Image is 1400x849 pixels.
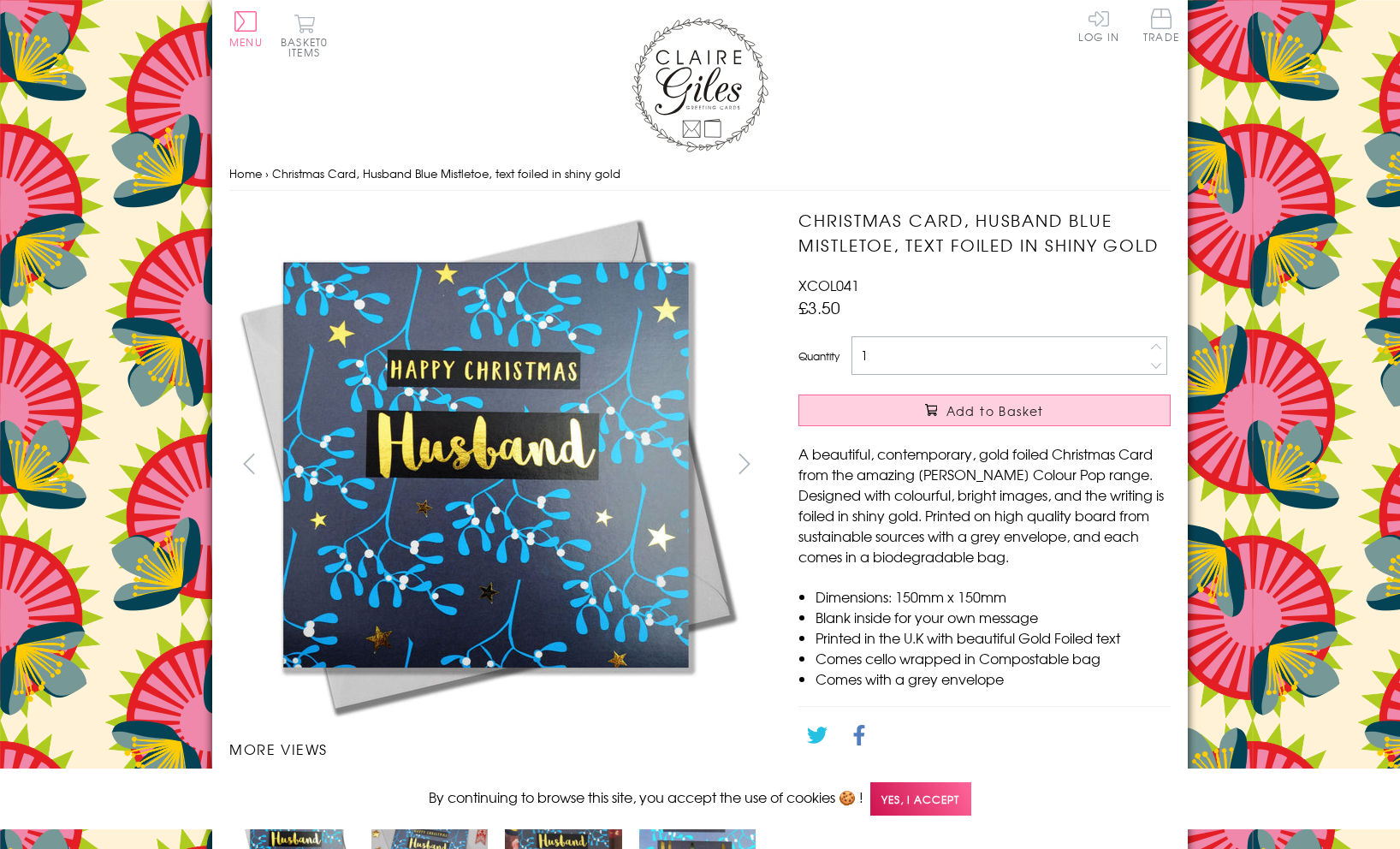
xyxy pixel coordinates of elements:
span: › [265,165,269,181]
span: Christmas Card, Husband Blue Mistletoe, text foiled in shiny gold [272,165,620,181]
span: Trade [1143,9,1179,42]
li: Comes with a grey envelope [816,668,1171,689]
label: Quantity [798,348,839,364]
img: Christmas Card, Husband Blue Mistletoe, text foiled in shiny gold [764,208,1278,721]
button: Basket0 items [281,14,328,57]
span: Yes, I accept [870,782,971,816]
img: Christmas Card, Husband Blue Mistletoe, text foiled in shiny gold [229,208,743,721]
span: £3.50 [798,295,840,319]
button: prev [229,444,268,483]
h3: More views [229,739,764,759]
h1: Christmas Card, Husband Blue Mistletoe, text foiled in shiny gold [798,208,1171,258]
img: Claire Giles Greetings Cards [632,17,768,152]
span: Menu [229,34,263,50]
li: Blank inside for your own message [816,607,1171,627]
span: Add to Basket [946,402,1044,419]
button: Menu [229,11,263,47]
button: next [726,444,764,483]
button: Add to Basket [798,395,1171,426]
a: Log In [1078,9,1119,42]
a: Home [229,165,262,181]
p: A beautiful, contemporary, gold foiled Christmas Card from the amazing [PERSON_NAME] Colour Pop r... [798,443,1171,567]
li: Comes cello wrapped in Compostable bag [816,648,1171,668]
nav: breadcrumbs [229,157,1171,192]
span: XCOL041 [798,275,859,295]
a: Trade [1143,9,1179,45]
li: Printed in the U.K with beautiful Gold Foiled text [816,627,1171,648]
li: Dimensions: 150mm x 150mm [816,586,1171,607]
span: 0 items [288,34,328,60]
